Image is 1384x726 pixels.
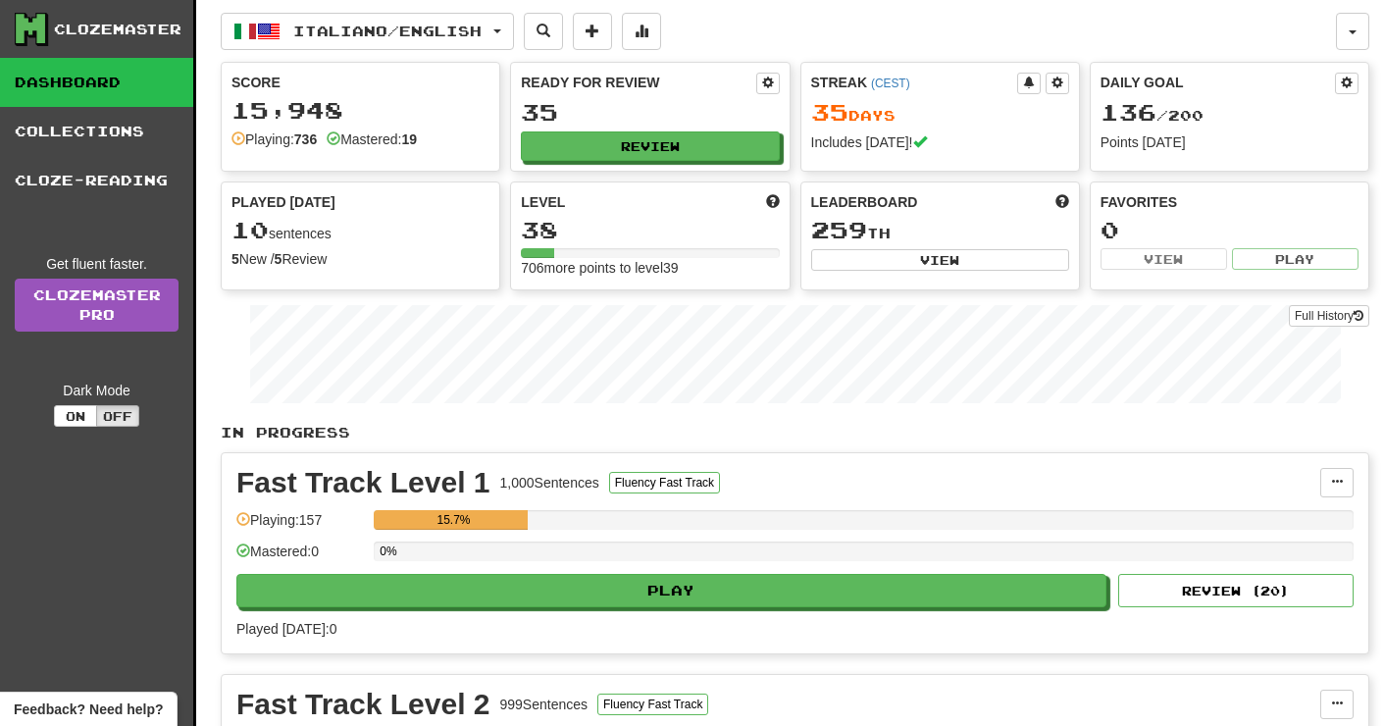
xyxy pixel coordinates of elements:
div: Playing: [231,130,317,149]
div: 706 more points to level 39 [521,258,779,278]
span: Leaderboard [811,192,918,212]
a: ClozemasterPro [15,279,179,332]
div: Favorites [1101,192,1358,212]
span: Played [DATE]: 0 [236,621,336,637]
button: Add sentence to collection [573,13,612,50]
div: 15,948 [231,98,489,123]
button: Review [521,131,779,161]
button: More stats [622,13,661,50]
div: Playing: 157 [236,510,364,543]
div: Fast Track Level 1 [236,468,490,497]
button: Off [96,405,139,427]
button: Fluency Fast Track [609,472,720,493]
button: View [1101,248,1227,270]
button: Italiano/English [221,13,514,50]
button: Full History [1289,305,1369,327]
span: Level [521,192,565,212]
span: / 200 [1101,107,1204,124]
span: 10 [231,216,269,243]
div: Dark Mode [15,381,179,400]
div: Includes [DATE]! [811,132,1069,152]
div: New / Review [231,249,489,269]
p: In Progress [221,423,1369,442]
span: Open feedback widget [14,700,163,719]
strong: 736 [294,131,317,147]
div: Mastered: [327,130,417,149]
strong: 19 [401,131,417,147]
div: Score [231,73,489,92]
div: Streak [811,73,1017,92]
div: Ready for Review [521,73,755,92]
strong: 5 [231,251,239,267]
div: Get fluent faster. [15,254,179,274]
div: th [811,218,1069,243]
div: 0 [1101,218,1358,242]
div: sentences [231,218,489,243]
div: 38 [521,218,779,242]
div: Daily Goal [1101,73,1335,94]
span: 136 [1101,98,1156,126]
div: Fast Track Level 2 [236,690,490,719]
strong: 5 [275,251,282,267]
button: On [54,405,97,427]
span: This week in points, UTC [1055,192,1069,212]
div: Points [DATE] [1101,132,1358,152]
div: 35 [521,100,779,125]
span: Score more points to level up [766,192,780,212]
button: Fluency Fast Track [597,694,708,715]
button: View [811,249,1069,271]
div: 999 Sentences [500,695,589,714]
button: Play [236,574,1106,607]
span: Played [DATE] [231,192,335,212]
span: Italiano / English [293,23,482,39]
a: (CEST) [871,77,910,90]
div: 1,000 Sentences [500,473,599,493]
div: Day s [811,100,1069,126]
div: Clozemaster [54,20,181,39]
button: Play [1232,248,1358,270]
button: Review (20) [1118,574,1354,607]
span: 259 [811,216,867,243]
span: 35 [811,98,848,126]
button: Search sentences [524,13,563,50]
div: 15.7% [380,510,528,530]
div: Mastered: 0 [236,542,364,574]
